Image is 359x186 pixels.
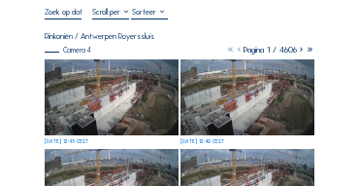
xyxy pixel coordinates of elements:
div: [DATE] 12:45 CEST [45,139,88,144]
img: image_53727660 [45,59,179,135]
span: Pagina 1 / 4606 [244,45,297,55]
div: Rinkoniën / Antwerpen Royerssluis [45,32,154,40]
div: Camera 4 [45,47,91,54]
input: Zoek op datum 󰅀 [45,7,82,17]
div: [DATE] 12:40 CEST [180,139,224,144]
img: image_53727499 [180,59,314,135]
